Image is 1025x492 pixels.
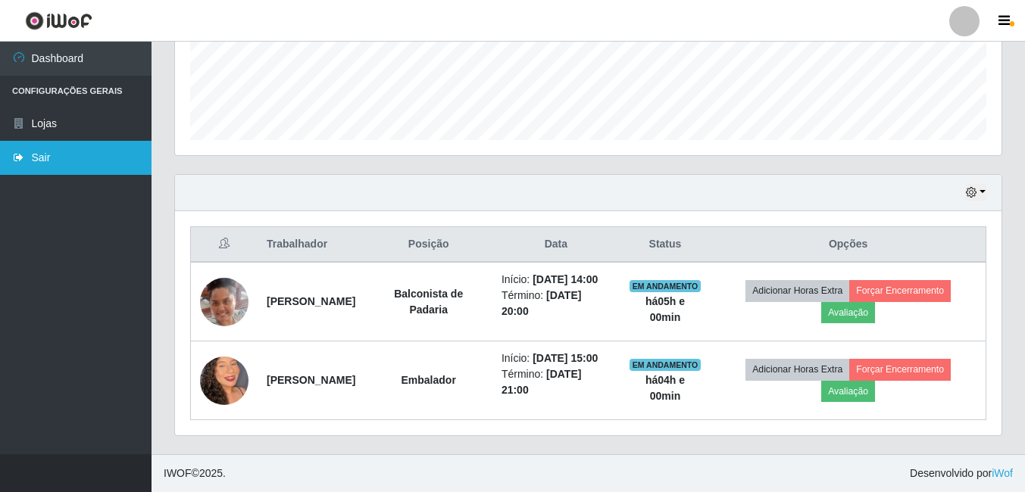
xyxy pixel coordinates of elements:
button: Adicionar Horas Extra [745,280,849,301]
span: IWOF [164,467,192,479]
strong: Embalador [401,374,455,386]
th: Trabalhador [258,227,364,263]
strong: [PERSON_NAME] [267,374,355,386]
span: © 2025 . [164,466,226,481]
li: Início: [502,272,611,288]
span: Desenvolvido por [910,466,1013,481]
span: EM ANDAMENTO [630,280,702,292]
time: [DATE] 15:00 [533,352,598,364]
span: EM ANDAMENTO [630,359,702,371]
time: [DATE] 14:00 [533,273,598,285]
li: Início: [502,350,611,366]
strong: [PERSON_NAME] [267,295,355,307]
button: Forçar Encerramento [849,359,951,380]
strong: há 04 h e 00 min [645,374,685,402]
img: 1702821101734.jpeg [200,338,248,424]
button: Adicionar Horas Extra [745,359,849,380]
strong: Balconista de Padaria [394,288,463,316]
strong: há 05 h e 00 min [645,295,685,323]
button: Avaliação [821,302,875,323]
img: 1723491411759.jpeg [200,275,248,329]
th: Posição [364,227,492,263]
li: Término: [502,288,611,319]
th: Opções [711,227,986,263]
img: CoreUI Logo [25,11,92,30]
button: Avaliação [821,381,875,402]
a: iWof [992,467,1013,479]
button: Forçar Encerramento [849,280,951,301]
th: Status [620,227,711,263]
th: Data [492,227,620,263]
li: Término: [502,366,611,398]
